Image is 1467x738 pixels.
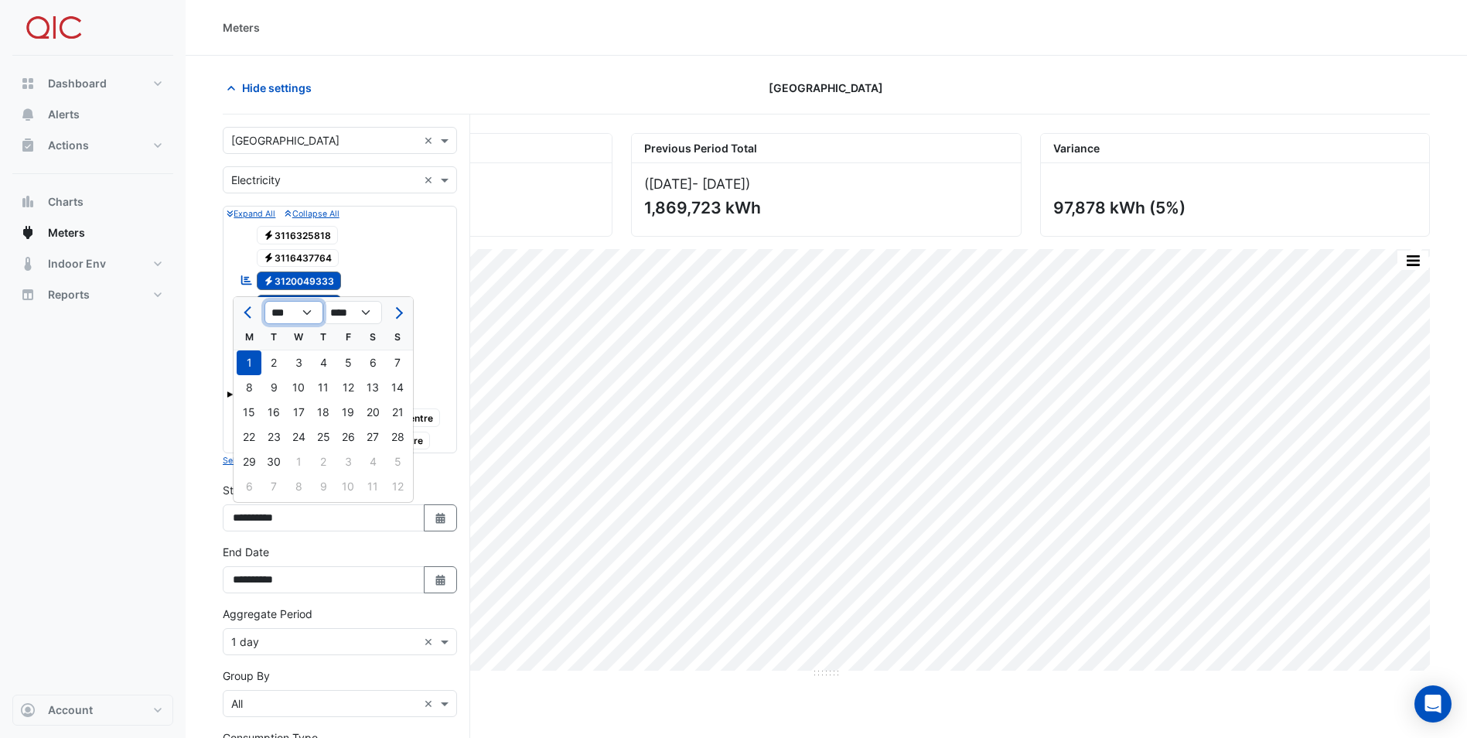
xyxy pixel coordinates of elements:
[286,375,311,400] div: Wednesday, April 10, 2024
[336,425,360,449] div: Friday, April 26, 2024
[434,511,448,524] fa-icon: Select Date
[227,207,275,220] button: Expand All
[12,99,173,130] button: Alerts
[237,449,261,474] div: Monday, April 29, 2024
[12,130,173,161] button: Actions
[286,375,311,400] div: 10
[261,375,286,400] div: Tuesday, April 9, 2024
[385,375,410,400] div: Sunday, April 14, 2024
[261,400,286,425] div: Tuesday, April 16, 2024
[242,80,312,96] span: Hide settings
[48,287,90,302] span: Reports
[336,474,360,499] div: 10
[261,449,286,474] div: Tuesday, April 30, 2024
[257,249,339,268] span: 3116437764
[48,107,80,122] span: Alerts
[237,425,261,449] div: Monday, April 22, 2024
[227,209,275,219] small: Expand All
[360,350,385,375] div: Saturday, April 6, 2024
[336,375,360,400] div: Friday, April 12, 2024
[424,634,437,650] span: Clear
[388,300,407,325] button: Next month
[263,252,275,264] fa-icon: Electricity
[237,400,261,425] div: 15
[237,400,261,425] div: Monday, April 15, 2024
[19,12,88,43] img: Company Logo
[769,80,883,96] span: [GEOGRAPHIC_DATA]
[261,425,286,449] div: 23
[261,474,286,499] div: Tuesday, May 7, 2024
[285,209,339,219] small: Collapse All
[360,425,385,449] div: 27
[311,375,336,400] div: Thursday, April 11, 2024
[12,248,173,279] button: Indoor Env
[360,474,385,499] div: 11
[20,138,36,153] app-icon: Actions
[237,425,261,449] div: 22
[311,449,336,474] div: Thursday, May 2, 2024
[223,668,270,684] label: Group By
[644,198,1005,217] div: 1,869,723 kWh
[20,256,36,272] app-icon: Indoor Env
[240,300,258,325] button: Previous month
[1414,685,1452,723] div: Open Intercom Messenger
[237,474,261,499] div: Monday, May 6, 2024
[360,449,385,474] div: 4
[286,425,311,449] div: 24
[286,350,311,375] div: 3
[20,194,36,210] app-icon: Charts
[336,375,360,400] div: 12
[286,425,311,449] div: Wednesday, April 24, 2024
[311,375,336,400] div: 11
[311,350,336,375] div: 4
[285,207,339,220] button: Collapse All
[434,573,448,586] fa-icon: Select Date
[223,74,322,101] button: Hide settings
[257,226,339,244] span: 3116325818
[336,449,360,474] div: Friday, May 3, 2024
[424,695,437,712] span: Clear
[48,702,93,718] span: Account
[286,474,311,499] div: 8
[385,425,410,449] div: Sunday, April 28, 2024
[286,449,311,474] div: Wednesday, May 1, 2024
[223,482,275,498] label: Start Date
[286,400,311,425] div: Wednesday, April 17, 2024
[385,400,410,425] div: Sunday, April 21, 2024
[286,449,311,474] div: 1
[692,176,745,192] span: - [DATE]
[311,400,336,425] div: 18
[385,449,410,474] div: Sunday, May 5, 2024
[261,350,286,375] div: 2
[336,400,360,425] div: Friday, April 19, 2024
[385,350,410,375] div: Sunday, April 7, 2024
[360,375,385,400] div: Saturday, April 13, 2024
[48,256,106,272] span: Indoor Env
[263,275,275,286] fa-icon: Electricity
[12,217,173,248] button: Meters
[237,474,261,499] div: 6
[261,375,286,400] div: 9
[311,449,336,474] div: 2
[237,325,261,350] div: M
[286,400,311,425] div: 17
[12,695,173,726] button: Account
[237,350,261,375] div: 1
[257,295,342,313] span: 3120049334
[240,273,254,286] fa-icon: Reportable
[237,449,261,474] div: 29
[223,606,312,622] label: Aggregate Period
[286,474,311,499] div: Wednesday, May 8, 2024
[385,425,410,449] div: 28
[1397,251,1428,270] button: More Options
[20,76,36,91] app-icon: Dashboard
[223,19,260,36] div: Meters
[237,375,261,400] div: 8
[48,225,85,241] span: Meters
[261,350,286,375] div: Tuesday, April 2, 2024
[360,474,385,499] div: Saturday, May 11, 2024
[264,301,323,324] select: Select month
[12,279,173,310] button: Reports
[385,400,410,425] div: 21
[360,375,385,400] div: 13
